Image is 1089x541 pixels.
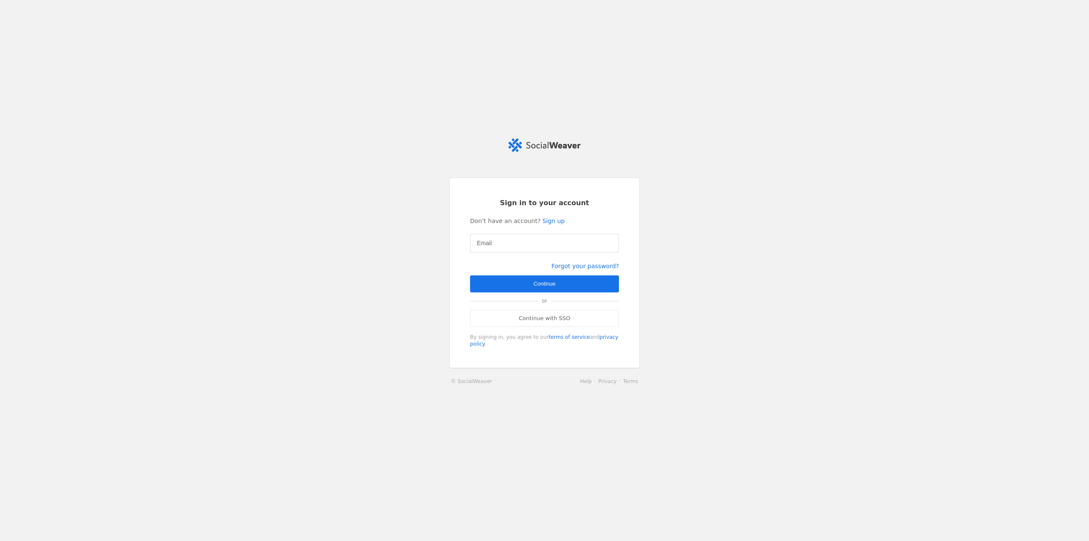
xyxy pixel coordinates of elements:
[477,238,492,248] mat-label: Email
[451,377,492,386] a: © SocialWeaver
[549,334,590,340] a: terms of service
[533,280,556,288] span: Continue
[551,263,619,269] a: Forgot your password?
[592,377,598,386] li: ·
[470,217,541,225] span: Don't have an account?
[470,334,618,347] a: privacy policy
[470,275,619,292] button: Continue
[500,198,589,208] span: Sign in to your account
[623,378,638,384] a: Terms
[477,238,612,248] input: Email
[470,334,619,347] div: By signing in, you agree to our and .
[470,310,619,327] a: Continue with SSO
[580,378,592,384] a: Help
[538,292,551,309] span: or
[542,217,565,225] a: Sign up
[598,378,616,384] a: Privacy
[617,377,623,386] li: ·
